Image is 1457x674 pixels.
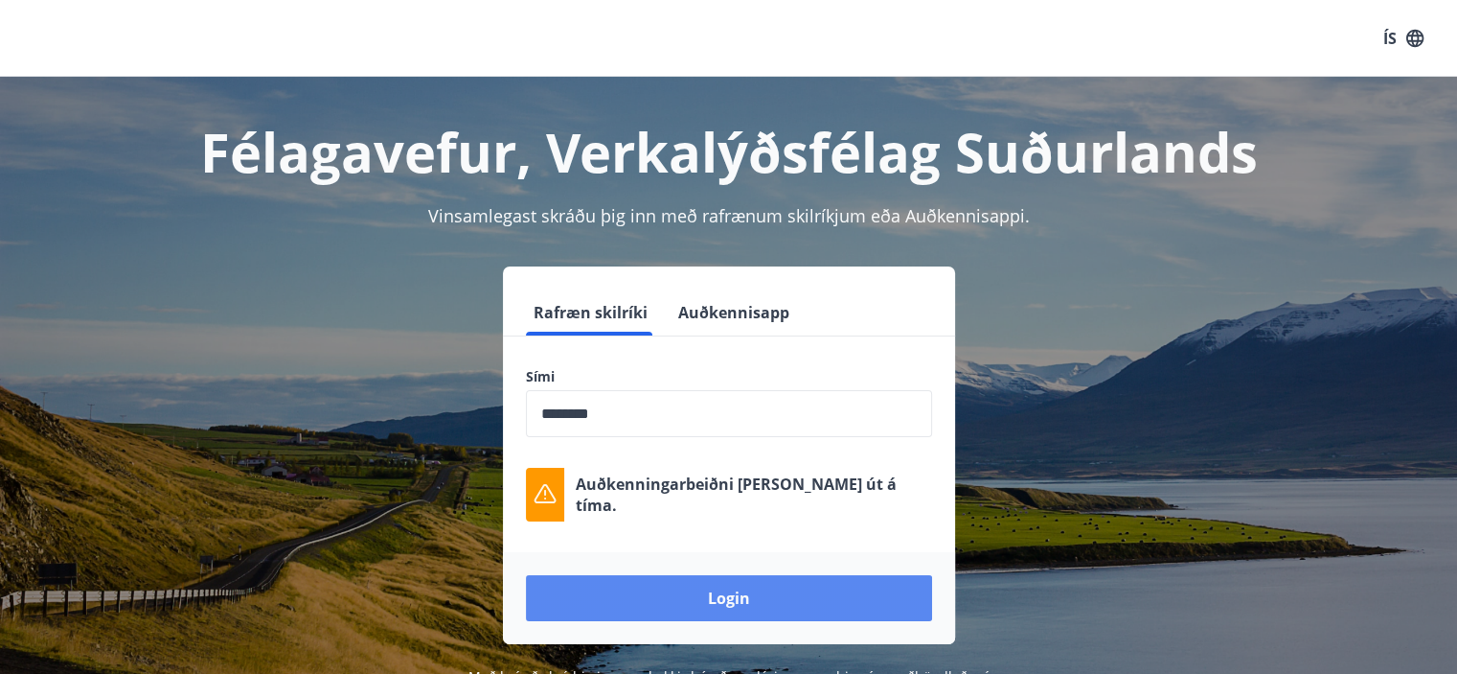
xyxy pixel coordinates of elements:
button: Auðkennisapp [671,290,797,336]
button: ÍS [1373,21,1434,56]
p: Auðkenningarbeiðni [PERSON_NAME] út á tíma. [576,474,932,516]
span: Vinsamlegast skráðu þig inn með rafrænum skilríkjum eða Auðkennisappi. [428,204,1030,227]
label: Sími [526,367,932,386]
button: Login [526,575,932,621]
h1: Félagavefur, Verkalýðsfélag Suðurlands [62,115,1396,188]
button: Rafræn skilríki [526,290,655,336]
